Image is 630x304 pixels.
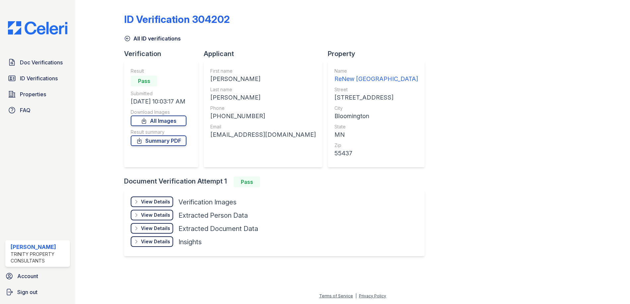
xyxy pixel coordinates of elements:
div: | [355,293,357,298]
div: [PERSON_NAME] [11,243,67,251]
a: All ID verifications [124,35,181,42]
div: [DATE] 10:03:17 AM [131,97,186,106]
div: City [334,105,418,112]
div: State [334,123,418,130]
span: Doc Verifications [20,58,63,66]
iframe: chat widget [602,277,623,297]
a: Properties [5,88,70,101]
div: [EMAIL_ADDRESS][DOMAIN_NAME] [210,130,316,139]
a: All Images [131,115,186,126]
a: Privacy Policy [359,293,386,298]
div: View Details [141,212,170,218]
span: FAQ [20,106,31,114]
div: Applicant [204,49,328,58]
div: 55437 [334,149,418,158]
div: Document Verification Attempt 1 [124,177,430,187]
div: Street [334,86,418,93]
div: [PERSON_NAME] [210,74,316,84]
div: Result [131,68,186,74]
div: Extracted Document Data [178,224,258,233]
a: FAQ [5,104,70,117]
div: Verification Images [178,197,237,207]
div: View Details [141,238,170,245]
div: Property [328,49,430,58]
div: Phone [210,105,316,112]
div: Pass [131,76,157,86]
div: Insights [178,237,202,247]
a: Summary PDF [131,135,186,146]
div: Trinity Property Consultants [11,251,67,264]
div: Extracted Person Data [178,211,248,220]
a: Name ReNew [GEOGRAPHIC_DATA] [334,68,418,84]
div: Zip [334,142,418,149]
img: CE_Logo_Blue-a8612792a0a2168367f1c8372b55b34899dd931a85d93a1a3d3e32e68fde9ad4.png [3,21,73,35]
div: Bloomington [334,112,418,121]
span: Sign out [17,288,37,296]
span: Account [17,272,38,280]
a: Doc Verifications [5,56,70,69]
div: MN [334,130,418,139]
div: Name [334,68,418,74]
div: Download Images [131,109,186,115]
div: [PERSON_NAME] [210,93,316,102]
div: Verification [124,49,204,58]
span: Properties [20,90,46,98]
div: Email [210,123,316,130]
div: Last name [210,86,316,93]
div: Submitted [131,90,186,97]
div: [PHONE_NUMBER] [210,112,316,121]
div: ID Verification 304202 [124,13,230,25]
div: [STREET_ADDRESS] [334,93,418,102]
div: ReNew [GEOGRAPHIC_DATA] [334,74,418,84]
div: Result summary [131,129,186,135]
a: ID Verifications [5,72,70,85]
div: View Details [141,225,170,232]
a: Account [3,269,73,283]
div: First name [210,68,316,74]
div: Pass [234,177,260,187]
a: Terms of Service [319,293,353,298]
a: Sign out [3,285,73,299]
span: ID Verifications [20,74,58,82]
div: View Details [141,198,170,205]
